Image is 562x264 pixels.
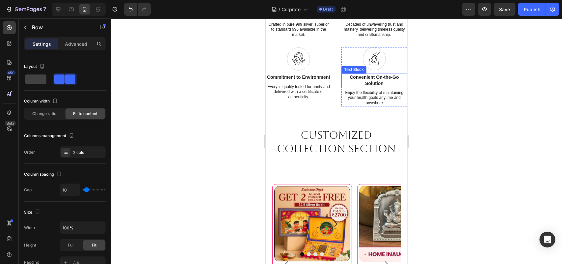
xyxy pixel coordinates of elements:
[24,97,59,106] div: Column width
[92,242,96,248] span: Fit
[24,132,75,140] div: Columns management
[24,170,63,179] div: Column spacing
[3,3,49,16] button: 7
[5,121,16,126] div: Beta
[41,234,45,238] button: Dot
[24,62,46,71] div: Layout
[43,5,46,13] p: 7
[60,222,105,234] input: Auto
[94,168,169,244] img: gempages_577259706716783604-42295151-3720-4bb3-8ed1-ffc147f43db0.jpg
[73,150,104,156] div: 2 cols
[24,208,41,217] div: Size
[33,111,57,117] span: Change ratio
[73,111,97,117] span: Fit to content
[518,3,546,16] button: Publish
[9,168,84,244] img: gempages_577259706716783604-71fb221c-64f0-4771-8a2a-81bf388aa06c.jpg
[24,149,35,155] div: Order
[65,41,87,47] p: Advanced
[48,234,52,238] button: Dot
[499,7,510,12] span: Save
[60,184,80,196] input: Auto
[12,237,30,255] button: Carousel Back Arrow
[14,196,32,215] button: Carousel Back Arrow
[540,232,555,248] div: Open Intercom Messenger
[323,6,333,12] span: Draft
[32,23,88,31] p: Row
[279,6,281,13] span: /
[24,187,32,193] div: Gap
[33,41,51,47] p: Settings
[282,6,301,13] span: Corprate
[6,70,16,75] div: 450
[54,234,58,238] button: Dot
[124,3,151,16] div: Undo/Redo
[24,225,35,231] div: Width
[111,237,130,255] button: Carousel Next Arrow
[24,242,36,248] div: Height
[35,234,39,238] button: Dot
[494,3,516,16] button: Save
[524,6,540,13] div: Publish
[266,18,407,264] iframe: To enrich screen reader interactions, please activate Accessibility in Grammarly extension settings
[61,196,79,215] button: Carousel Next Arrow
[68,242,74,248] span: Full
